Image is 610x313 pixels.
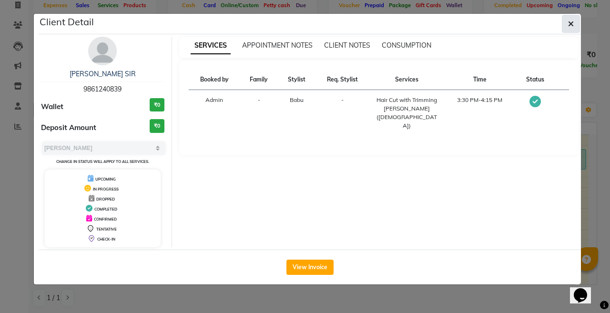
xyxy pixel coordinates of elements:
span: IN PROGRESS [93,187,119,192]
span: DROPPED [96,197,115,202]
th: Stylist [278,70,315,90]
span: Babu [290,96,304,103]
td: Admin [189,90,240,136]
a: [PERSON_NAME] SIR [70,70,136,78]
span: CONFIRMED [94,217,117,222]
span: APPOINTMENT NOTES [242,41,313,50]
th: Req. Stylist [315,70,370,90]
span: TENTATIVE [96,227,117,232]
iframe: chat widget [570,275,600,303]
span: 9861240839 [83,85,122,93]
h3: ₹0 [150,119,164,133]
span: CONSUMPTION [382,41,431,50]
button: View Invoice [286,260,334,275]
th: Services [370,70,443,90]
td: - [240,90,278,136]
small: Change in status will apply to all services. [56,159,149,164]
span: COMPLETED [94,207,117,212]
img: avatar [88,37,117,65]
th: Booked by [189,70,240,90]
span: Deposit Amount [41,122,96,133]
h3: ₹0 [150,98,164,112]
div: Hair Cut with Trimming [PERSON_NAME] ([DEMOGRAPHIC_DATA]) [376,96,437,130]
th: Family [240,70,278,90]
td: - [315,90,370,136]
span: CLIENT NOTES [324,41,370,50]
span: UPCOMING [95,177,116,182]
td: 3:30 PM-4:15 PM [443,90,516,136]
span: SERVICES [191,37,231,54]
th: Status [516,70,554,90]
h5: Client Detail [40,15,94,29]
th: Time [443,70,516,90]
span: CHECK-IN [97,237,115,242]
span: Wallet [41,101,63,112]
